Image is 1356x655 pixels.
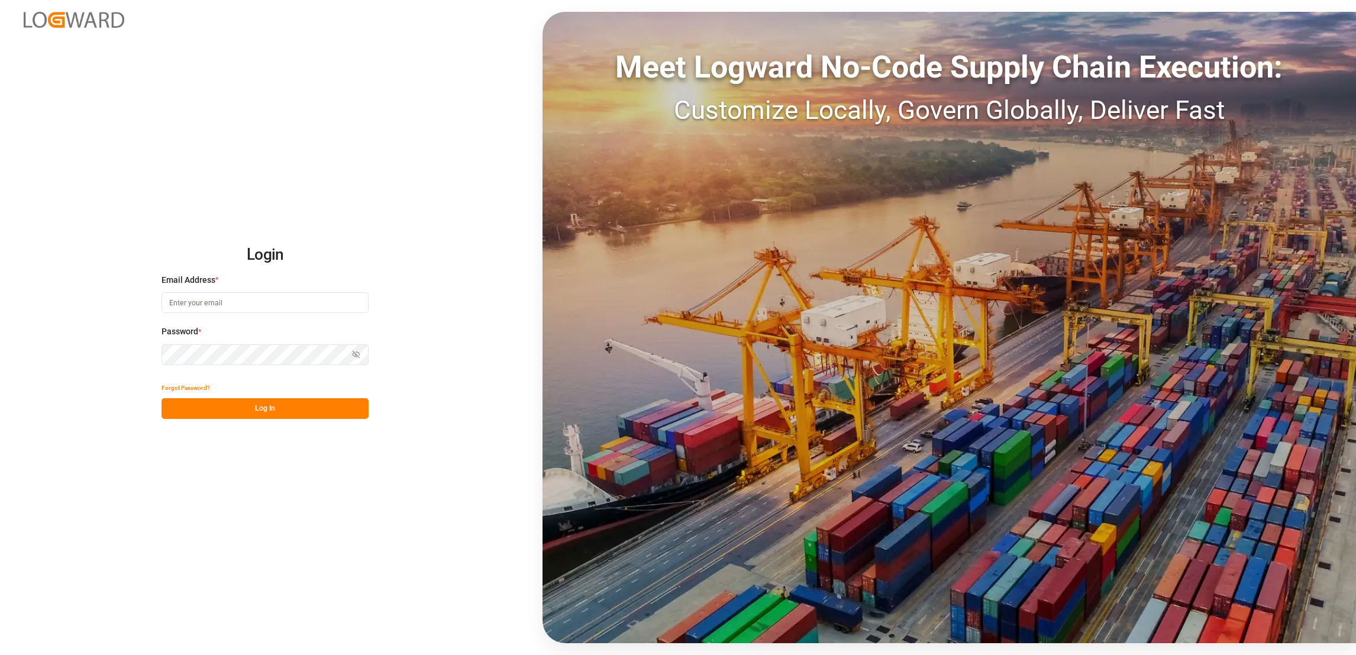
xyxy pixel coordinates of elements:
[162,274,215,286] span: Email Address
[162,236,369,274] h2: Login
[543,44,1356,91] div: Meet Logward No-Code Supply Chain Execution:
[162,398,369,419] button: Log In
[24,12,124,28] img: Logward_new_orange.png
[162,325,198,338] span: Password
[162,292,369,313] input: Enter your email
[162,377,210,398] button: Forgot Password?
[543,91,1356,130] div: Customize Locally, Govern Globally, Deliver Fast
